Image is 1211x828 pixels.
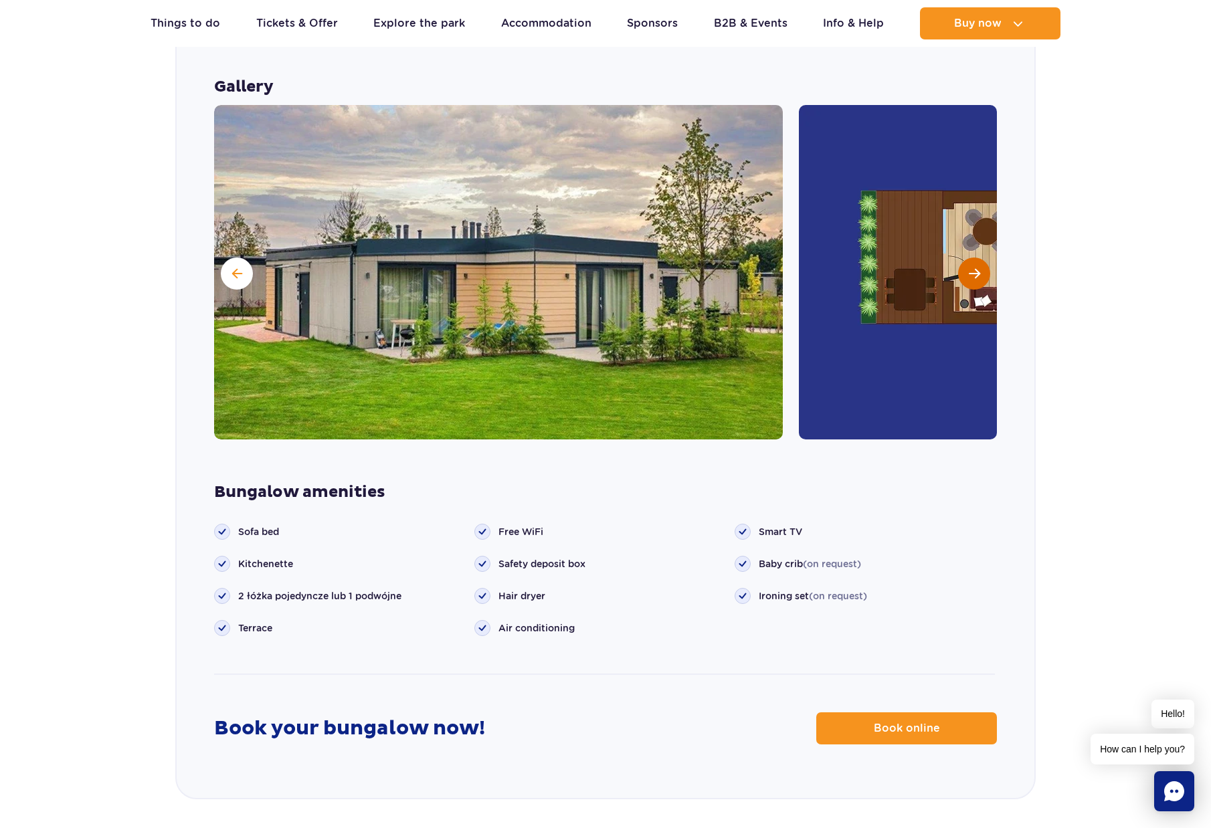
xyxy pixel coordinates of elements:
[1091,734,1194,764] span: How can I help you?
[816,712,997,744] a: Book online
[498,525,543,538] span: Free WiFi
[803,558,861,569] span: (on request)
[256,7,338,39] a: Tickets & Offer
[238,589,401,603] span: 2 łóżka pojedyncze lub 1 podwójne
[238,621,272,635] span: Terrace
[1151,700,1194,728] span: Hello!
[498,621,575,635] span: Air conditioning
[759,525,802,538] span: Smart TV
[214,716,485,741] strong: Book your bungalow now!
[373,7,465,39] a: Explore the park
[714,7,787,39] a: B2B & Events
[501,7,591,39] a: Accommodation
[498,557,585,571] span: Safety deposit box
[954,17,1002,29] span: Buy now
[498,589,545,603] span: Hair dryer
[809,591,867,601] span: (on request)
[958,257,990,290] button: Next slide
[214,482,997,502] strong: Bungalow amenities
[759,557,861,571] span: Baby crib
[823,7,884,39] a: Info & Help
[759,589,867,603] span: Ironing set
[238,525,279,538] span: Sofa bed
[627,7,678,39] a: Sponsors
[874,723,940,734] span: Book online
[238,557,293,571] span: Kitchenette
[214,77,997,97] strong: Gallery
[920,7,1060,39] button: Buy now
[151,7,220,39] a: Things to do
[1154,771,1194,811] div: Chat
